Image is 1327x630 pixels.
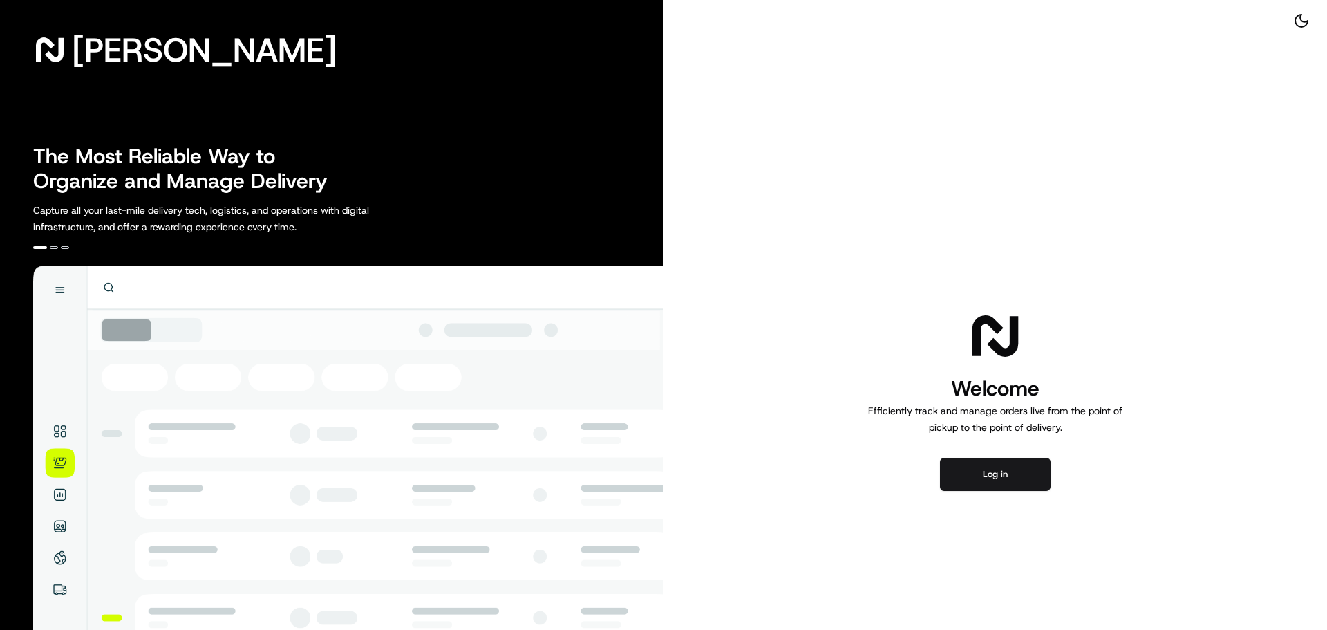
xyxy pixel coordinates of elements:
[863,375,1128,402] h1: Welcome
[940,458,1051,491] button: Log in
[33,202,431,235] p: Capture all your last-mile delivery tech, logistics, and operations with digital infrastructure, ...
[72,36,337,64] span: [PERSON_NAME]
[863,402,1128,436] p: Efficiently track and manage orders live from the point of pickup to the point of delivery.
[33,144,343,194] h2: The Most Reliable Way to Organize and Manage Delivery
